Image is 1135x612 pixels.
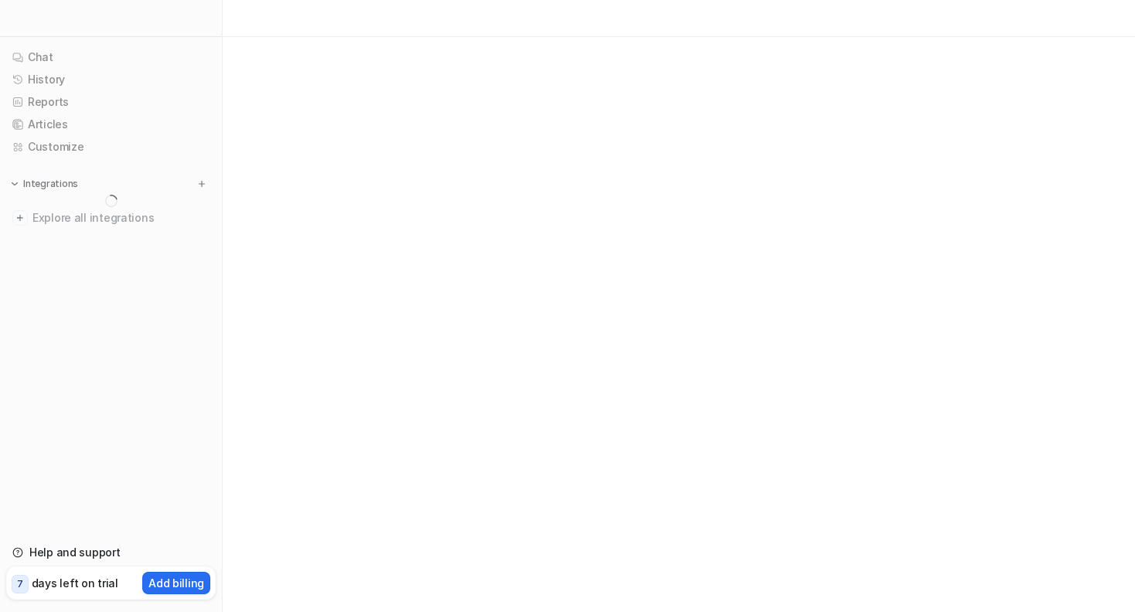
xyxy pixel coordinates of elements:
a: Reports [6,91,216,113]
img: menu_add.svg [196,178,207,189]
a: Help and support [6,542,216,563]
span: Explore all integrations [32,206,210,230]
a: Customize [6,136,216,158]
button: Integrations [6,176,83,192]
a: Explore all integrations [6,207,216,229]
button: Add billing [142,572,210,594]
p: Add billing [148,575,204,591]
a: Articles [6,114,216,135]
p: Integrations [23,178,78,190]
a: Chat [6,46,216,68]
p: days left on trial [32,575,118,591]
img: explore all integrations [12,210,28,226]
a: History [6,69,216,90]
img: expand menu [9,178,20,189]
p: 7 [17,577,23,591]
